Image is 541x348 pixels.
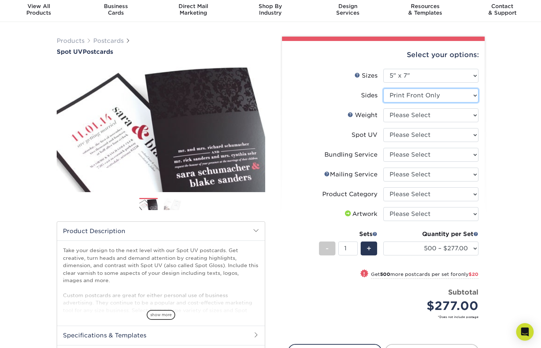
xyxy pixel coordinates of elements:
[309,3,386,10] span: Design
[2,326,62,345] iframe: Google Customer Reviews
[93,37,124,44] a: Postcards
[232,3,309,16] div: Industry
[361,91,377,100] div: Sides
[63,247,259,321] p: Take your design to the next level with our Spot UV postcards. Get creative, turn heads and deman...
[469,272,478,277] span: $20
[386,3,463,16] div: & Templates
[326,243,329,254] span: -
[324,170,377,179] div: Mailing Service
[516,323,534,341] div: Open Intercom Messenger
[448,288,478,296] strong: Subtotal
[57,56,265,200] img: Spot UV 01
[57,48,265,55] a: Spot UVPostcards
[77,3,154,16] div: Cards
[57,222,265,240] h2: Product Description
[363,270,365,278] span: !
[319,230,377,239] div: Sets
[458,272,478,277] span: only
[155,3,232,10] span: Direct Mail
[155,3,232,16] div: Marketing
[57,48,83,55] span: Spot UV
[57,326,265,345] h2: Specifications & Templates
[354,71,377,80] div: Sizes
[367,243,371,254] span: +
[164,198,182,210] img: Postcards 02
[147,310,175,320] span: show more
[383,230,478,239] div: Quantity per Set
[322,190,377,199] div: Product Category
[464,3,541,10] span: Contact
[343,210,377,218] div: Artwork
[288,41,479,69] div: Select your options:
[380,272,390,277] strong: 500
[324,150,377,159] div: Bundling Service
[352,131,377,139] div: Spot UV
[464,3,541,16] div: & Support
[139,198,158,211] img: Postcards 01
[57,37,84,44] a: Products
[309,3,386,16] div: Services
[371,272,478,279] small: Get more postcards per set for
[389,297,478,315] div: $277.00
[232,3,309,10] span: Shop By
[386,3,463,10] span: Resources
[57,48,265,55] h1: Postcards
[294,315,478,319] small: *Does not include postage
[347,111,377,120] div: Weight
[77,3,154,10] span: Business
